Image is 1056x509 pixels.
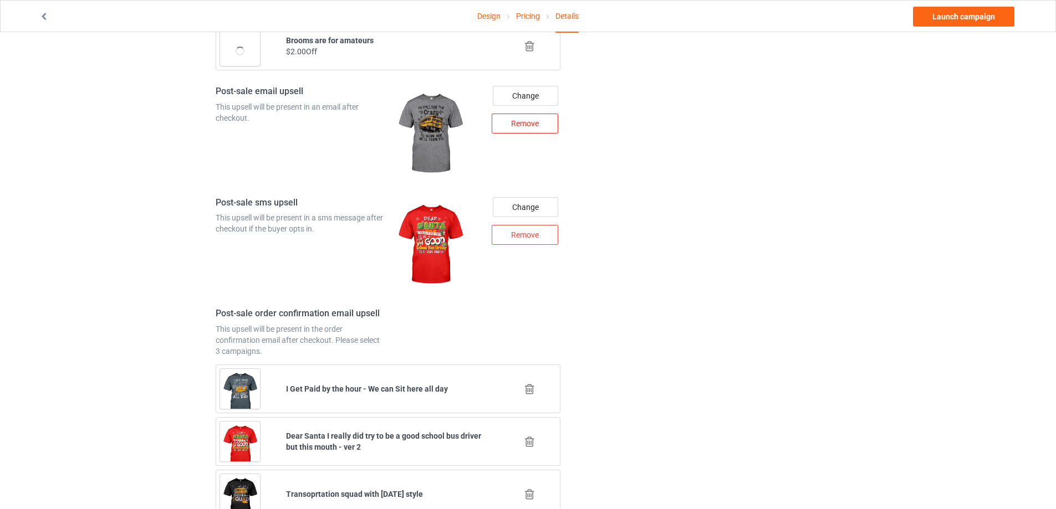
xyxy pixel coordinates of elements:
b: Transoprtation squad with [DATE] style [286,490,423,498]
div: Change [493,86,558,106]
a: Pricing [516,1,540,32]
div: This upsell will be present in an email after checkout. [216,101,384,124]
div: Change [493,197,558,217]
h4: Post-sale order confirmation email upsell [216,308,384,320]
div: Details [555,1,579,33]
a: Launch campaign [913,7,1014,27]
b: I Get Paid by the hour - We can Sit here all day [286,384,448,393]
img: regular.jpg [392,197,468,292]
img: regular.jpg [392,86,468,181]
h4: Post-sale email upsell [216,86,384,97]
div: This upsell will be present in a sms message after checkout if the buyer opts in. [216,212,384,234]
div: Remove [492,225,558,245]
h4: Post-sale sms upsell [216,197,384,209]
b: Brooms are for amateurs [286,36,374,45]
div: This upsell will be present in the order confirmation email after checkout. Please select 3 campa... [216,323,384,357]
div: $2.00 Off [286,46,490,57]
a: Design [477,1,501,32]
b: Dear Santa I really did try to be a good school bus driver but this mouth - ver 2 [286,431,481,451]
div: Remove [492,114,558,133]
